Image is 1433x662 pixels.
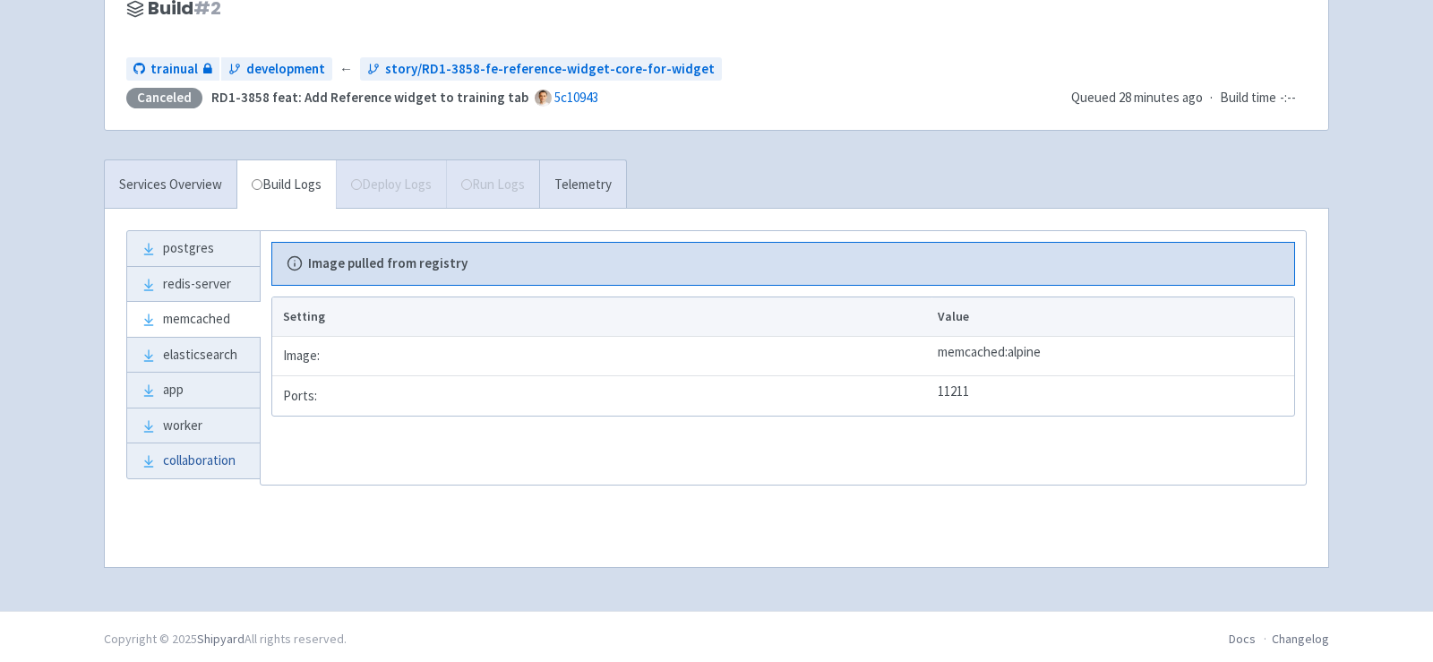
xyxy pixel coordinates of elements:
td: Image: [272,337,931,376]
a: trainual [126,57,219,82]
td: memcached:alpine [931,337,1294,376]
a: Services Overview [105,160,236,210]
a: redis-server [127,267,260,302]
span: story/RD1-3858-fe-reference-widget-core-for-widget [385,59,715,80]
strong: RD1-3858 feat: Add Reference widget to training tab [211,89,528,106]
a: collaboration [127,443,260,478]
a: development [221,57,332,82]
th: Value [931,297,1294,337]
td: Ports: [272,376,931,416]
span: -:-- [1280,88,1296,108]
a: Docs [1229,631,1256,647]
div: · [1071,88,1307,108]
span: ← [339,59,353,80]
b: Image pulled from registry [308,254,468,274]
a: Changelog [1272,631,1329,647]
span: Build time [1220,88,1276,108]
a: Telemetry [539,160,626,210]
td: 11211 [931,376,1294,416]
a: postgres [127,231,260,266]
time: 28 minutes ago [1119,89,1203,106]
span: trainual [150,59,198,80]
th: Setting [272,297,931,337]
div: Canceled [126,88,202,108]
span: Queued [1071,89,1203,106]
a: app [127,373,260,408]
a: Shipyard [197,631,245,647]
span: development [246,59,325,80]
a: 5c10943 [554,89,598,106]
div: Copyright © 2025 All rights reserved. [104,630,347,649]
a: worker [127,408,260,443]
a: memcached [127,302,260,337]
a: story/RD1-3858-fe-reference-widget-core-for-widget [360,57,722,82]
a: elasticsearch [127,338,260,373]
a: Build Logs [237,160,336,210]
